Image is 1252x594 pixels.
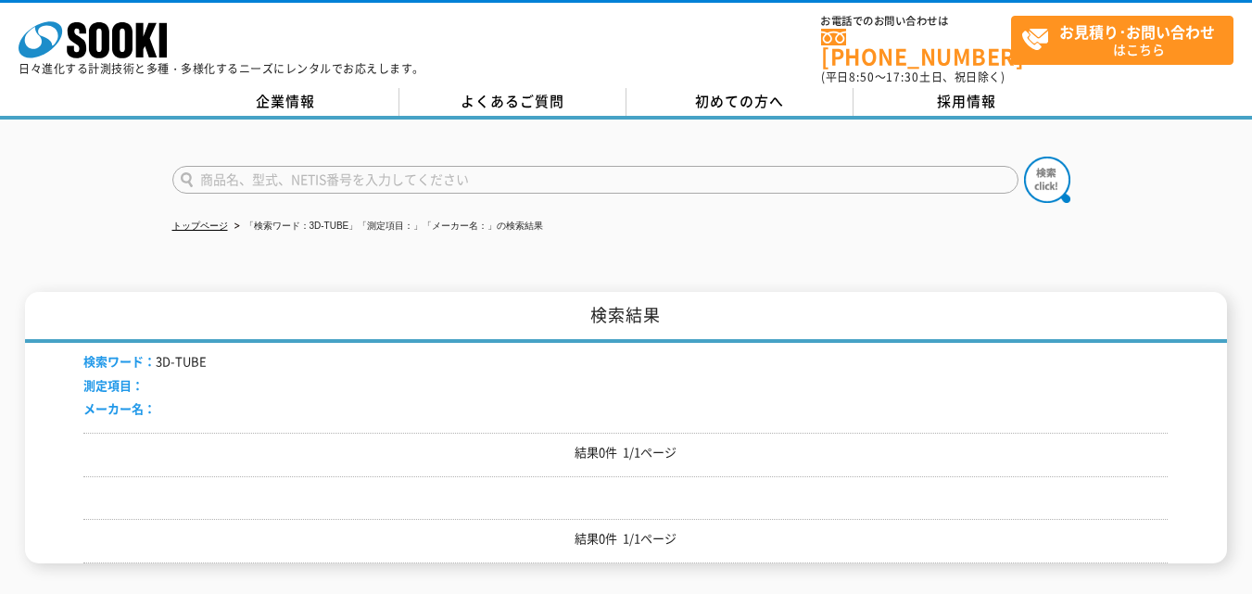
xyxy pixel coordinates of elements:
[1024,157,1070,203] img: btn_search.png
[83,352,207,372] li: 3D-TUBE
[83,352,156,370] span: 検索ワード：
[821,69,1005,85] span: (平日 ～ 土日、祝日除く)
[83,529,1168,549] p: 結果0件 1/1ページ
[821,16,1011,27] span: お電話でのお問い合わせは
[854,88,1081,116] a: 採用情報
[1021,17,1233,63] span: はこちら
[821,29,1011,67] a: [PHONE_NUMBER]
[849,69,875,85] span: 8:50
[399,88,626,116] a: よくあるご質問
[83,376,144,394] span: 測定項目：
[19,63,424,74] p: 日々進化する計測技術と多種・多様化するニーズにレンタルでお応えします。
[172,88,399,116] a: 企業情報
[695,91,784,111] span: 初めての方へ
[1011,16,1233,65] a: お見積り･お問い合わせはこちら
[83,443,1168,462] p: 結果0件 1/1ページ
[25,292,1227,343] h1: 検索結果
[231,217,544,236] li: 「検索ワード：3D-TUBE」「測定項目：」「メーカー名：」の検索結果
[1059,20,1215,43] strong: お見積り･お問い合わせ
[626,88,854,116] a: 初めての方へ
[172,221,228,231] a: トップページ
[886,69,919,85] span: 17:30
[83,399,156,417] span: メーカー名：
[172,166,1018,194] input: 商品名、型式、NETIS番号を入力してください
